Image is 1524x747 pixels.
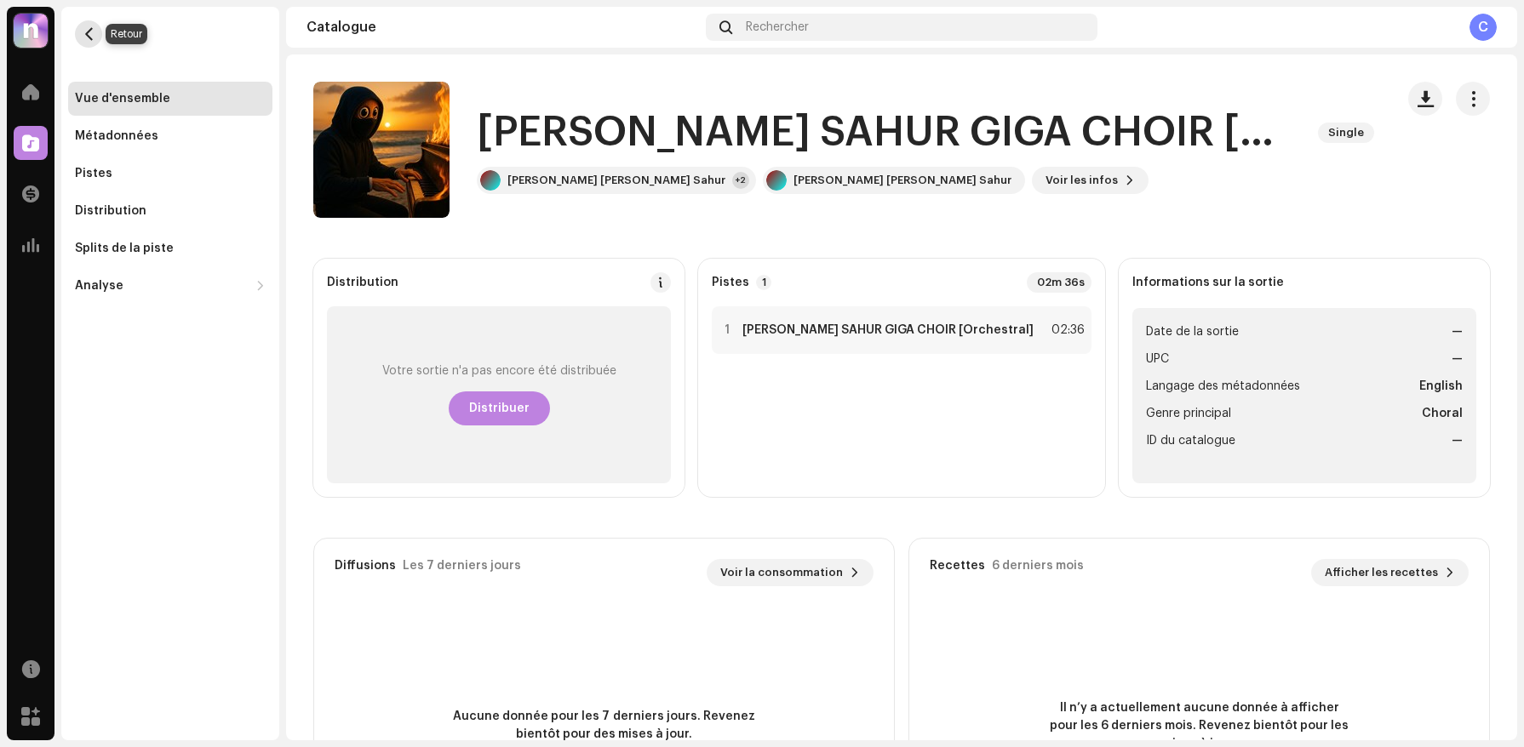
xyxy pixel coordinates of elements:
span: Date de la sortie [1146,322,1239,342]
re-m-nav-item: Splits de la piste [68,231,272,265]
button: Afficher les recettes [1311,559,1469,586]
span: ID du catalogue [1146,431,1235,451]
div: Pistes [75,167,112,180]
strong: — [1452,322,1463,342]
div: Splits de la piste [75,242,174,255]
strong: — [1452,431,1463,451]
re-m-nav-item: Distribution [68,194,272,228]
span: Voir les infos [1046,163,1118,197]
re-m-nav-item: Vue d'ensemble [68,82,272,116]
span: Genre principal [1146,403,1231,424]
strong: Choral [1422,403,1463,424]
div: Distribution [75,204,146,218]
div: Métadonnées [75,129,158,143]
div: Vue d'ensemble [75,92,170,105]
span: Langage des métadonnées [1146,376,1300,396]
div: Les 7 derniers jours [403,559,521,573]
span: UPC [1146,349,1169,369]
div: Recettes [930,559,985,573]
div: +2 [732,172,749,189]
div: 6 derniers mois [992,559,1084,573]
re-m-nav-item: Métadonnées [68,119,272,153]
div: Catalogue [307,20,699,34]
button: Distribuer [449,391,550,425]
h1: [PERSON_NAME] SAHUR GIGA CHOIR [Orchestral] [477,105,1304,160]
div: C [1470,14,1497,41]
div: [PERSON_NAME] [PERSON_NAME] Sahur [794,174,1011,187]
div: 02:36 [1047,320,1085,340]
button: Voir les infos [1032,167,1149,194]
strong: English [1419,376,1463,396]
span: Rechercher [746,20,809,34]
strong: Informations sur la sortie [1132,276,1284,289]
span: Single [1318,123,1374,143]
div: Votre sortie n'a pas encore été distribuée [382,364,616,378]
img: 39a81664-4ced-4598-a294-0293f18f6a76 [14,14,48,48]
span: Afficher les recettes [1325,556,1438,590]
strong: [PERSON_NAME] SAHUR GIGA CHOIR [Orchestral] [742,323,1034,337]
span: Distribuer [469,391,530,425]
div: Analyse [75,279,123,293]
re-m-nav-dropdown: Analyse [68,269,272,303]
div: [PERSON_NAME] [PERSON_NAME] Sahur [507,174,725,187]
div: Distribution [327,276,398,289]
span: Aucune donnée pour les 7 derniers jours. Revenez bientôt pour des mises à jour. [451,708,758,744]
div: 02m 36s [1027,272,1091,293]
re-m-nav-item: Pistes [68,157,272,191]
strong: — [1452,349,1463,369]
button: Voir la consommation [707,559,874,586]
span: Voir la consommation [720,556,843,590]
div: Diffusions [335,559,396,573]
strong: Pistes [712,276,749,289]
p-badge: 1 [756,275,771,290]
